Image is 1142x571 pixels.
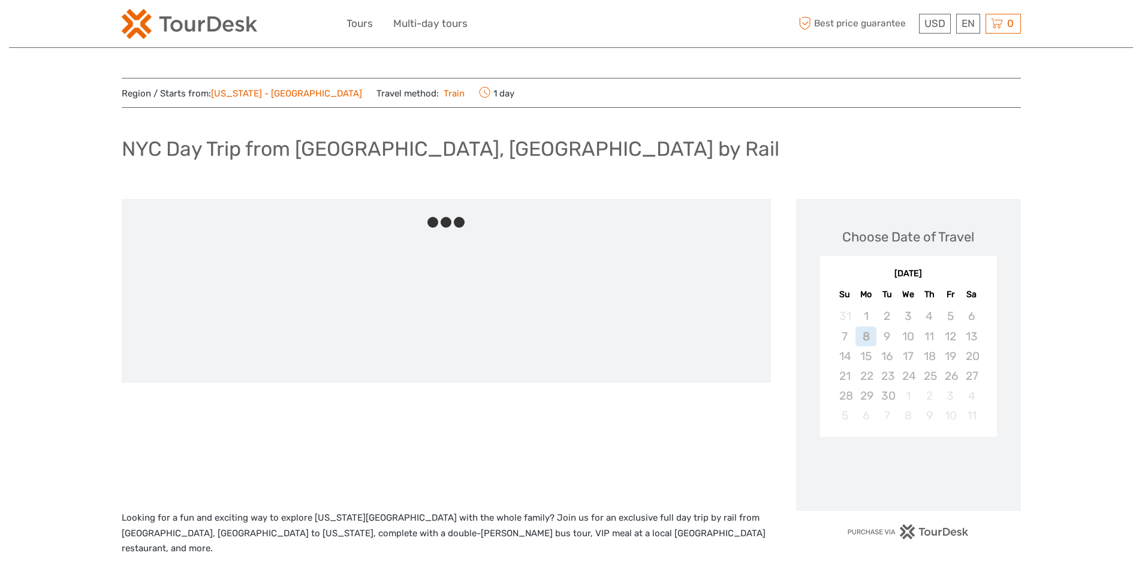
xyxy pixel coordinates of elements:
[346,15,373,32] a: Tours
[855,286,876,303] div: Mo
[855,306,876,326] div: Not available Monday, September 1st, 2025
[919,286,940,303] div: Th
[855,406,876,425] div: Not available Monday, October 6th, 2025
[961,366,982,386] div: Not available Saturday, September 27th, 2025
[919,366,940,386] div: Not available Thursday, September 25th, 2025
[876,346,897,366] div: Not available Tuesday, September 16th, 2025
[897,366,918,386] div: Not available Wednesday, September 24th, 2025
[847,524,969,539] img: PurchaseViaTourDesk.png
[855,327,876,346] div: Not available Monday, September 8th, 2025
[940,406,961,425] div: Not available Friday, October 10th, 2025
[834,406,855,425] div: Not available Sunday, October 5th, 2025
[824,306,993,425] div: month 2025-09
[876,306,897,326] div: Not available Tuesday, September 2nd, 2025
[897,346,918,366] div: Not available Wednesday, September 17th, 2025
[122,87,362,100] span: Region / Starts from:
[919,386,940,406] div: Not available Thursday, October 2nd, 2025
[956,14,980,34] div: EN
[855,346,876,366] div: Not available Monday, September 15th, 2025
[122,510,771,557] p: Looking for a fun and exciting way to explore [US_STATE][GEOGRAPHIC_DATA] with the whole family? ...
[834,346,855,366] div: Not available Sunday, September 14th, 2025
[820,268,997,280] div: [DATE]
[897,327,918,346] div: Not available Wednesday, September 10th, 2025
[961,327,982,346] div: Not available Saturday, September 13th, 2025
[376,84,465,101] span: Travel method:
[876,386,897,406] div: Not available Tuesday, September 30th, 2025
[876,327,897,346] div: Not available Tuesday, September 9th, 2025
[122,9,257,39] img: 2254-3441b4b5-4e5f-4d00-b396-31f1d84a6ebf_logo_small.png
[897,406,918,425] div: Not available Wednesday, October 8th, 2025
[897,286,918,303] div: We
[834,366,855,386] div: Not available Sunday, September 21st, 2025
[834,306,855,326] div: Not available Sunday, August 31st, 2025
[842,228,974,246] div: Choose Date of Travel
[1005,17,1016,29] span: 0
[940,366,961,386] div: Not available Friday, September 26th, 2025
[961,406,982,425] div: Not available Saturday, October 11th, 2025
[940,327,961,346] div: Not available Friday, September 12th, 2025
[876,406,897,425] div: Not available Tuesday, October 7th, 2025
[940,306,961,326] div: Not available Friday, September 5th, 2025
[211,88,362,99] a: [US_STATE] - [GEOGRAPHIC_DATA]
[834,386,855,406] div: Not available Sunday, September 28th, 2025
[855,366,876,386] div: Not available Monday, September 22nd, 2025
[919,346,940,366] div: Not available Thursday, September 18th, 2025
[905,468,912,476] div: Loading...
[855,386,876,406] div: Not available Monday, September 29th, 2025
[919,406,940,425] div: Not available Thursday, October 9th, 2025
[919,327,940,346] div: Not available Thursday, September 11th, 2025
[122,137,779,161] h1: NYC Day Trip from [GEOGRAPHIC_DATA], [GEOGRAPHIC_DATA] by Rail
[924,17,945,29] span: USD
[876,286,897,303] div: Tu
[439,88,465,99] a: Train
[961,306,982,326] div: Not available Saturday, September 6th, 2025
[876,366,897,386] div: Not available Tuesday, September 23rd, 2025
[919,306,940,326] div: Not available Thursday, September 4th, 2025
[961,346,982,366] div: Not available Saturday, September 20th, 2025
[834,327,855,346] div: Not available Sunday, September 7th, 2025
[961,286,982,303] div: Sa
[834,286,855,303] div: Su
[796,14,916,34] span: Best price guarantee
[940,286,961,303] div: Fr
[479,84,514,101] span: 1 day
[940,386,961,406] div: Not available Friday, October 3rd, 2025
[961,386,982,406] div: Not available Saturday, October 4th, 2025
[393,15,468,32] a: Multi-day tours
[897,386,918,406] div: Not available Wednesday, October 1st, 2025
[940,346,961,366] div: Not available Friday, September 19th, 2025
[897,306,918,326] div: Not available Wednesday, September 3rd, 2025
